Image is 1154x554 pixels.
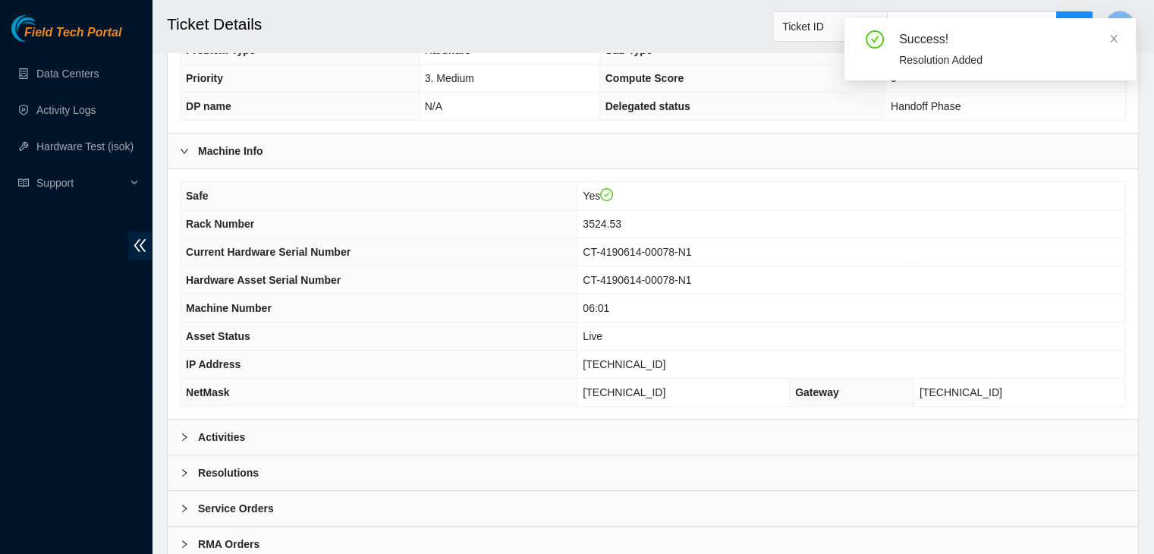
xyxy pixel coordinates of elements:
[1116,17,1124,36] span: A
[583,330,602,342] span: Live
[866,30,884,49] span: check-circle
[186,330,250,342] span: Asset Status
[887,11,1057,42] input: Enter text here...
[186,358,241,370] span: IP Address
[605,72,684,84] span: Compute Score
[180,468,189,477] span: right
[168,455,1138,490] div: Resolutions
[180,504,189,513] span: right
[186,246,351,258] span: Current Hardware Serial Number
[583,190,613,202] span: Yes
[168,420,1138,455] div: Activities
[36,140,134,153] a: Hardware Test (isok)
[180,540,189,549] span: right
[186,218,254,230] span: Rack Number
[600,188,614,202] span: check-circle
[186,274,341,286] span: Hardware Asset Serial Number
[186,302,272,314] span: Machine Number
[1108,33,1119,44] span: close
[920,386,1002,398] span: [TECHNICAL_ID]
[18,178,29,188] span: read
[1105,11,1135,41] button: A
[198,500,274,517] b: Service Orders
[198,464,259,481] b: Resolutions
[583,274,691,286] span: CT-4190614-00078-N1
[180,146,189,156] span: right
[605,100,690,112] span: Delegated status
[24,26,121,40] span: Field Tech Portal
[795,386,839,398] span: Gateway
[198,143,263,159] b: Machine Info
[1056,11,1093,42] button: search
[583,218,621,230] span: 3524.53
[425,100,442,112] span: N/A
[186,190,209,202] span: Safe
[583,358,665,370] span: [TECHNICAL_ID]
[583,246,691,258] span: CT-4190614-00078-N1
[198,536,259,552] b: RMA Orders
[11,15,77,42] img: Akamai Technologies
[168,491,1138,526] div: Service Orders
[782,15,878,38] span: Ticket ID
[186,386,230,398] span: NetMask
[11,27,121,47] a: Akamai TechnologiesField Tech Portal
[583,302,609,314] span: 06:01
[186,100,231,112] span: DP name
[128,231,152,260] span: double-left
[36,168,126,198] span: Support
[899,52,1118,68] div: Resolution Added
[168,134,1138,168] div: Machine Info
[180,433,189,442] span: right
[899,30,1118,49] div: Success!
[36,104,96,116] a: Activity Logs
[36,68,99,80] a: Data Centers
[583,386,665,398] span: [TECHNICAL_ID]
[891,100,961,112] span: Handoff Phase
[425,72,474,84] span: 3. Medium
[186,72,223,84] span: Priority
[198,429,245,445] b: Activities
